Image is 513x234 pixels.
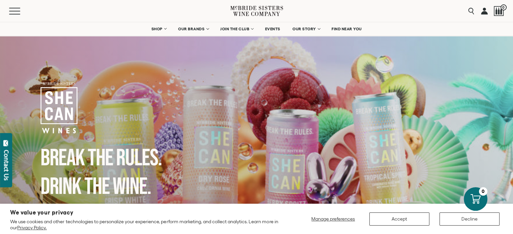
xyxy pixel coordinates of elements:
[288,22,324,36] a: OUR STORY
[113,173,151,201] span: Wine.
[147,22,170,36] a: SHOP
[174,22,212,36] a: OUR BRANDS
[261,22,285,36] a: EVENTS
[9,8,33,14] button: Mobile Menu Trigger
[84,173,110,201] span: the
[17,225,47,230] a: Privacy Policy.
[265,27,280,31] span: EVENTS
[40,144,85,172] span: Break
[178,27,204,31] span: OUR BRANDS
[10,210,283,215] h2: We value your privacy
[307,212,359,226] button: Manage preferences
[40,173,81,201] span: Drink
[151,27,163,31] span: SHOP
[327,22,366,36] a: FIND NEAR YOU
[439,212,500,226] button: Decline
[116,144,162,172] span: Rules.
[292,27,316,31] span: OUR STORY
[369,212,429,226] button: Accept
[332,27,362,31] span: FIND NEAR YOU
[216,22,257,36] a: JOIN THE CLUB
[479,187,487,196] div: 0
[3,150,10,180] div: Contact Us
[88,144,113,172] span: the
[501,4,507,10] span: 0
[220,27,249,31] span: JOIN THE CLUB
[311,216,355,222] span: Manage preferences
[10,219,283,231] p: We use cookies and other technologies to personalize your experience, perform marketing, and coll...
